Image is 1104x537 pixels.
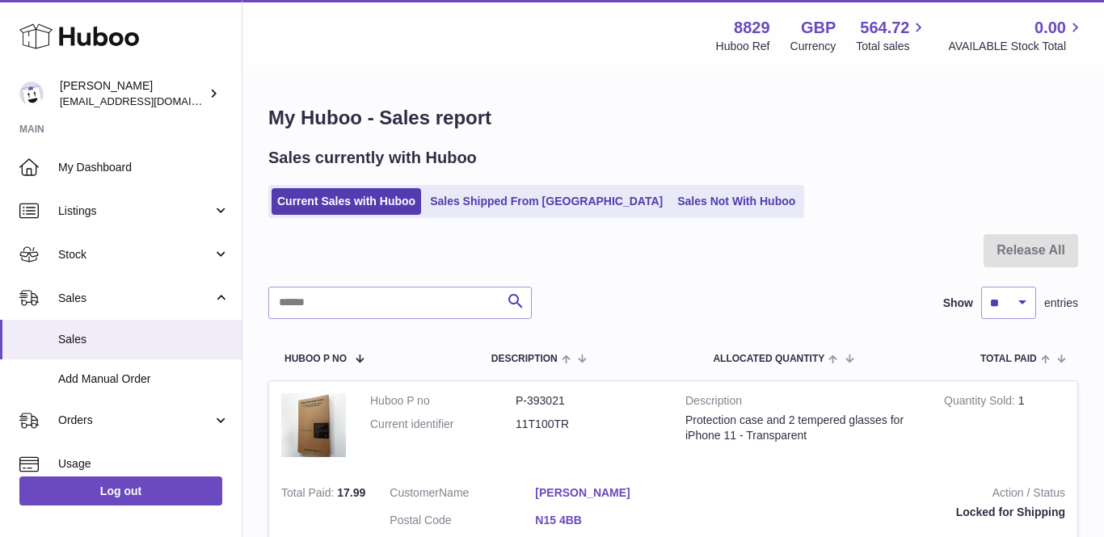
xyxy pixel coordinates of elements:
[948,17,1085,54] a: 0.00 AVAILABLE Stock Total
[58,332,230,347] span: Sales
[860,17,909,39] span: 564.72
[60,94,238,107] span: [EMAIL_ADDRESS][DOMAIN_NAME]
[1044,296,1078,311] span: entries
[685,413,920,443] div: Protection case and 2 tempered glasses for iPhone 11 - Transparent
[943,296,973,311] label: Show
[58,160,230,175] span: My Dashboard
[19,476,222,506] a: Log out
[390,513,535,532] dt: Postal Code
[535,513,681,528] a: N15 4BB
[58,456,230,472] span: Usage
[948,39,1085,54] span: AVAILABLE Stock Total
[390,485,535,505] dt: Name
[980,354,1037,364] span: Total paid
[1034,17,1066,39] span: 0.00
[60,78,205,109] div: [PERSON_NAME]
[790,39,836,54] div: Currency
[58,247,213,262] span: Stock
[716,39,770,54] div: Huboo Ref
[58,291,213,306] span: Sales
[734,17,770,39] strong: 8829
[337,486,365,499] span: 17.99
[491,354,558,364] span: Description
[856,17,928,54] a: 564.72 Total sales
[58,413,213,428] span: Orders
[801,17,836,39] strong: GBP
[713,354,824,364] span: ALLOCATED Quantity
[370,417,516,432] dt: Current identifier
[58,203,213,219] span: Listings
[932,381,1077,473] td: 1
[370,393,516,409] dt: Huboo P no
[272,188,421,215] a: Current Sales with Huboo
[944,394,1018,411] strong: Quantity Sold
[672,188,801,215] a: Sales Not With Huboo
[685,393,920,413] strong: Description
[19,82,44,106] img: commandes@kpmatech.com
[516,417,661,432] dd: 11T100TR
[390,486,439,499] span: Customer
[705,505,1065,520] div: Locked for Shipping
[424,188,668,215] a: Sales Shipped From [GEOGRAPHIC_DATA]
[268,105,1078,131] h1: My Huboo - Sales report
[705,485,1065,505] strong: Action / Status
[856,39,928,54] span: Total sales
[268,147,477,169] h2: Sales currently with Huboo
[516,393,661,409] dd: P-393021
[281,393,346,457] img: 88291680274192.png
[535,485,681,501] a: [PERSON_NAME]
[58,371,230,387] span: Add Manual Order
[281,486,337,503] strong: Total Paid
[284,354,347,364] span: Huboo P no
